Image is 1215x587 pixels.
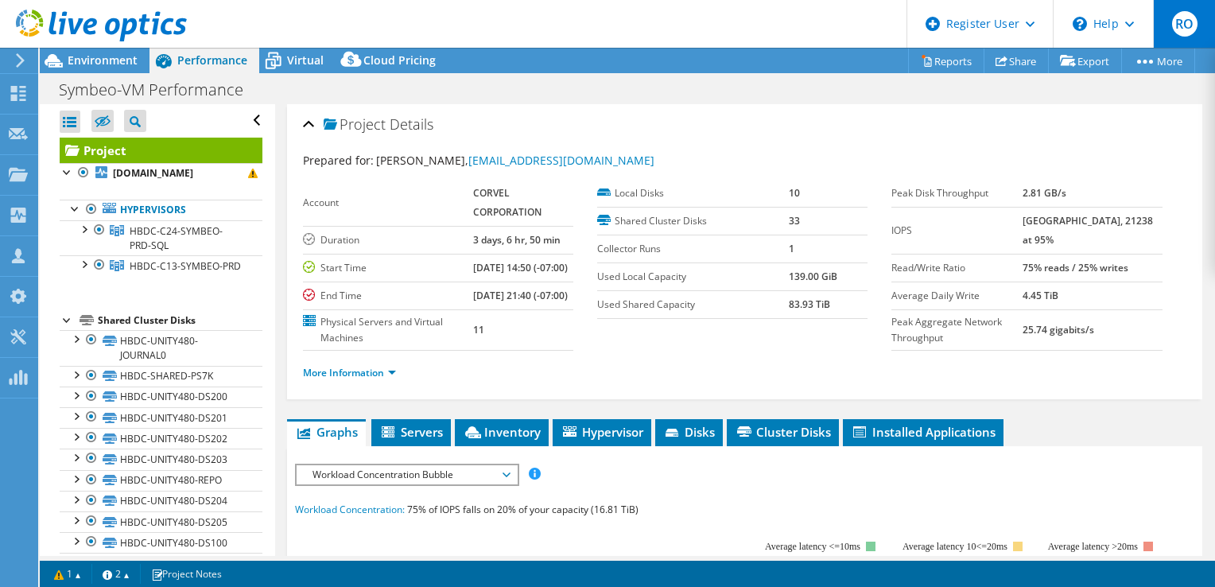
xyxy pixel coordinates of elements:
span: Virtual [287,52,324,68]
a: Hypervisors [60,200,262,220]
a: [DOMAIN_NAME] [60,163,262,184]
label: Peak Aggregate Network Throughput [891,314,1022,346]
a: HBDC-UNITY480-DS101 [60,553,262,573]
span: Servers [379,424,443,440]
span: Performance [177,52,247,68]
h1: Symbeo-VM Performance [52,81,268,99]
label: Start Time [303,260,473,276]
b: CORVEL CORPORATION [473,186,542,219]
b: [DOMAIN_NAME] [113,166,193,180]
b: 139.00 GiB [789,270,837,283]
span: Workload Concentration Bubble [305,465,509,484]
a: HBDC-UNITY480-DS204 [60,491,262,511]
label: Collector Runs [597,241,789,257]
b: [GEOGRAPHIC_DATA], 21238 at 95% [1023,214,1153,247]
span: 75% of IOPS falls on 20% of your capacity (16.81 TiB) [407,503,639,516]
label: Duration [303,232,473,248]
span: [PERSON_NAME], [376,153,654,168]
a: HBDC-UNITY480-DS203 [60,449,262,469]
a: HBDC-UNITY480-REPO [60,470,262,491]
span: Workload Concentration: [295,503,405,516]
span: HBDC-C24-SYMBEO-PRD-SQL [130,224,223,252]
a: HBDC-UNITY480-DS201 [60,407,262,428]
span: Environment [68,52,138,68]
svg: \n [1073,17,1087,31]
a: HBDC-UNITY480-DS200 [60,387,262,407]
b: 4.45 TiB [1023,289,1058,302]
span: Cloud Pricing [363,52,436,68]
a: Export [1048,49,1122,73]
a: HBDC-C24-SYMBEO-PRD-SQL [60,220,262,255]
span: HBDC-C13-SYMBEO-PRD [130,259,241,273]
span: Cluster Disks [735,424,831,440]
a: [EMAIL_ADDRESS][DOMAIN_NAME] [468,153,654,168]
label: Used Shared Capacity [597,297,789,313]
a: HBDC-UNITY480-DS100 [60,532,262,553]
span: RO [1172,11,1198,37]
b: [DATE] 21:40 (-07:00) [473,289,568,302]
b: 2.81 GB/s [1023,186,1066,200]
span: Project [324,117,386,133]
a: HBDC-UNITY480-DS202 [60,428,262,449]
a: HBDC-SHARED-PS7K [60,366,262,387]
span: Installed Applications [851,424,996,440]
b: 83.93 TiB [789,297,830,311]
span: Inventory [463,424,541,440]
b: 25.74 gigabits/s [1023,323,1094,336]
b: 33 [789,214,800,227]
label: Prepared for: [303,153,374,168]
b: 1 [789,242,794,255]
a: 2 [91,564,141,584]
b: [DATE] 14:50 (-07:00) [473,261,568,274]
b: 11 [473,323,484,336]
label: Local Disks [597,185,789,201]
text: Average latency >20ms [1047,541,1137,552]
label: Physical Servers and Virtual Machines [303,314,473,346]
a: HBDC-C13-SYMBEO-PRD [60,255,262,276]
label: Read/Write Ratio [891,260,1022,276]
label: Peak Disk Throughput [891,185,1022,201]
tspan: Average latency <=10ms [765,541,860,552]
span: Details [390,115,433,134]
a: Reports [908,49,984,73]
span: Disks [663,424,715,440]
div: Shared Cluster Disks [98,311,262,330]
a: More [1121,49,1195,73]
a: Project [60,138,262,163]
label: IOPS [891,223,1022,239]
b: 3 days, 6 hr, 50 min [473,233,561,247]
label: Shared Cluster Disks [597,213,789,229]
label: Account [303,195,473,211]
a: Project Notes [140,564,233,584]
a: HBDC-UNITY480-JOURNAL0 [60,330,262,365]
label: Used Local Capacity [597,269,789,285]
a: More Information [303,366,396,379]
label: Average Daily Write [891,288,1022,304]
a: Share [984,49,1049,73]
label: End Time [303,288,473,304]
b: 10 [789,186,800,200]
a: HBDC-UNITY480-DS205 [60,511,262,532]
b: 75% reads / 25% writes [1023,261,1128,274]
a: 1 [43,564,92,584]
span: Hypervisor [561,424,643,440]
span: Graphs [295,424,358,440]
tspan: Average latency 10<=20ms [903,541,1007,552]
